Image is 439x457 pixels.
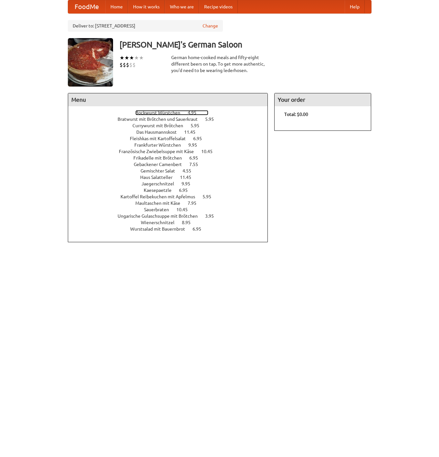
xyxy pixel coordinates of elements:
a: Französische Zwiebelsuppe mit Käse 10.45 [119,149,225,154]
a: Sauerbraten 10.45 [144,207,200,212]
span: Frankfurter Würstchen [134,142,187,148]
a: Frankfurter Würstchen 9.95 [134,142,209,148]
img: angular.jpg [68,38,113,87]
span: Maultaschen mit Käse [135,201,187,206]
a: Maultaschen mit Käse 7.95 [135,201,208,206]
span: 11.45 [184,130,202,135]
span: 4.95 [188,110,203,115]
a: Currywurst mit Brötchen 5.95 [132,123,211,128]
span: Frikadelle mit Brötchen [133,155,188,161]
h4: Menu [68,93,268,106]
a: Haus Salatteller 11.45 [140,175,203,180]
span: Kartoffel Reibekuchen mit Apfelmus [120,194,202,199]
span: Fleishkas mit Kartoffelsalat [130,136,192,141]
a: Kaesepaetzle 6.95 [144,188,200,193]
a: FoodMe [68,0,105,13]
span: 10.45 [176,207,194,212]
li: $ [129,61,132,68]
h4: Your order [275,93,371,106]
span: 9.95 [188,142,204,148]
span: Wurstsalad mit Bauernbrot [130,226,192,232]
span: Jaegerschnitzel [141,181,181,186]
span: 3.95 [205,213,220,219]
span: 11.45 [180,175,198,180]
a: Who we are [165,0,199,13]
li: $ [126,61,129,68]
span: Ungarische Gulaschsuppe mit Brötchen [118,213,204,219]
a: Wurstsalad mit Bauernbrot 6.95 [130,226,213,232]
a: Gemischter Salat 4.55 [141,168,203,173]
a: Gebackener Camenbert 7.55 [134,162,210,167]
a: Frikadelle mit Brötchen 6.95 [133,155,210,161]
span: Gebackener Camenbert [134,162,188,167]
span: Wienerschnitzel [141,220,181,225]
span: 10.45 [201,149,219,154]
span: 9.95 [182,181,197,186]
span: 5.95 [191,123,206,128]
a: Wienerschnitzel 8.95 [141,220,203,225]
a: How it works [128,0,165,13]
span: 6.95 [193,136,208,141]
a: Ungarische Gulaschsuppe mit Brötchen 3.95 [118,213,226,219]
span: 6.95 [179,188,194,193]
a: Help [345,0,365,13]
span: Currywurst mit Brötchen [132,123,190,128]
a: Fleishkas mit Kartoffelsalat 6.95 [130,136,214,141]
a: Das Hausmannskost 11.45 [136,130,207,135]
a: Recipe videos [199,0,238,13]
b: Total: $0.00 [284,112,308,117]
li: $ [123,61,126,68]
a: Change [203,23,218,29]
a: Jaegerschnitzel 9.95 [141,181,202,186]
span: Gemischter Salat [141,168,182,173]
li: ★ [120,54,124,61]
li: ★ [129,54,134,61]
span: Bockwurst Würstchen [135,110,187,115]
span: 7.55 [189,162,204,167]
li: $ [120,61,123,68]
span: Kaesepaetzle [144,188,178,193]
span: Sauerbraten [144,207,175,212]
a: Kartoffel Reibekuchen mit Apfelmus 5.95 [120,194,223,199]
a: Home [105,0,128,13]
span: 6.95 [193,226,208,232]
li: ★ [139,54,144,61]
a: Bratwurst mit Brötchen und Sauerkraut 5.95 [118,117,226,122]
span: 4.55 [183,168,198,173]
span: 5.95 [203,194,218,199]
li: $ [132,61,136,68]
span: Das Hausmannskost [136,130,183,135]
div: Deliver to: [STREET_ADDRESS] [68,20,223,32]
li: ★ [124,54,129,61]
span: 7.95 [188,201,203,206]
div: German home-cooked meals and fifty-eight different beers on tap. To get more authentic, you'd nee... [171,54,268,74]
span: Bratwurst mit Brötchen und Sauerkraut [118,117,204,122]
li: ★ [134,54,139,61]
h3: [PERSON_NAME]'s German Saloon [120,38,371,51]
span: 8.95 [182,220,197,225]
span: Haus Salatteller [140,175,179,180]
a: Bockwurst Würstchen 4.95 [135,110,208,115]
span: Französische Zwiebelsuppe mit Käse [119,149,200,154]
span: 5.95 [205,117,220,122]
span: 6.95 [189,155,204,161]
